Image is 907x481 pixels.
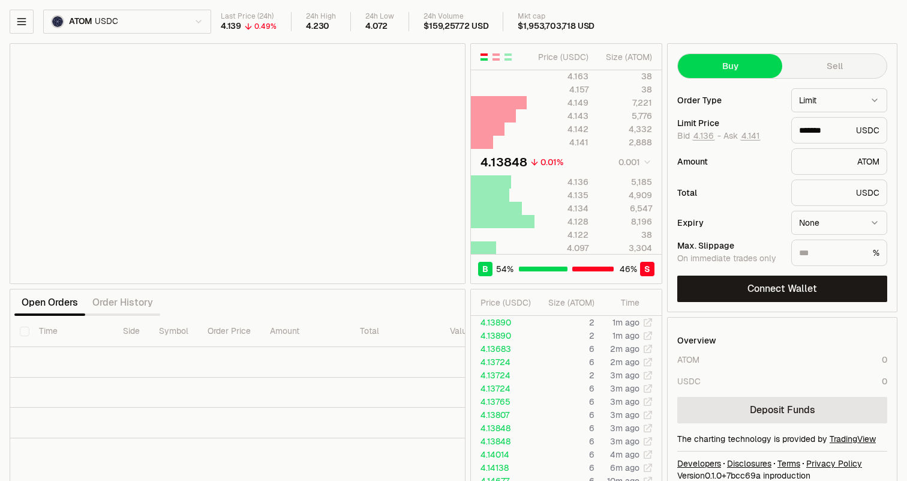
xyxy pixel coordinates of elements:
[677,131,721,142] span: Bid -
[678,54,782,78] button: Buy
[471,316,535,329] td: 4.13890
[599,242,652,254] div: 3,304
[254,22,277,31] div: 0.49%
[424,12,488,21] div: 24h Volume
[471,355,535,369] td: 4.13724
[610,396,639,407] time: 3m ago
[471,382,535,395] td: 4.13724
[221,12,277,21] div: Last Price (24h)
[496,263,513,275] span: 54 %
[440,316,481,347] th: Value
[535,461,595,474] td: 6
[612,317,639,328] time: 1m ago
[806,458,862,470] a: Privacy Policy
[599,216,652,228] div: 8,196
[535,435,595,448] td: 6
[727,458,771,470] a: Disclosures
[491,52,501,62] button: Show Sell Orders Only
[677,433,887,445] div: The charting technology is provided by
[677,219,782,227] div: Expiry
[677,397,887,423] a: Deposit Funds
[677,253,782,264] div: On immediate trades only
[535,110,588,122] div: 4.143
[29,316,113,347] th: Time
[882,375,887,387] div: 0
[599,229,652,241] div: 38
[610,370,639,381] time: 3m ago
[535,202,588,214] div: 4.134
[610,462,639,473] time: 6m ago
[610,343,639,354] time: 2m ago
[535,382,595,395] td: 6
[535,355,595,369] td: 6
[535,176,588,188] div: 4.136
[471,369,535,382] td: 4.13724
[113,316,149,347] th: Side
[723,131,761,142] span: Ask
[791,148,887,175] div: ATOM
[471,342,535,355] td: 4.13683
[535,51,588,63] div: Price ( USDC )
[535,189,588,201] div: 4.135
[677,276,887,302] button: Connect Wallet
[95,16,118,27] span: USDC
[535,83,588,95] div: 4.157
[610,357,639,368] time: 2m ago
[726,470,761,481] span: 7bcc69aec9e7e1e45a1acad00be7fd64b204d80e
[610,410,639,420] time: 3m ago
[610,436,639,447] time: 3m ago
[791,240,887,266] div: %
[535,242,588,254] div: 4.097
[518,21,594,32] div: $1,953,703,718 USD
[479,52,489,62] button: Show Buy and Sell Orders
[677,119,782,127] div: Limit Price
[605,297,639,309] div: Time
[692,131,715,141] button: 4.136
[503,52,513,62] button: Show Buy Orders Only
[535,316,595,329] td: 2
[610,383,639,394] time: 3m ago
[471,408,535,422] td: 4.13807
[677,458,721,470] a: Developers
[14,291,85,315] button: Open Orders
[545,297,594,309] div: Size ( ATOM )
[791,211,887,235] button: None
[612,330,639,341] time: 1m ago
[599,110,652,122] div: 5,776
[882,354,887,366] div: 0
[471,448,535,461] td: 4.14014
[677,189,782,197] div: Total
[480,297,534,309] div: Price ( USDC )
[535,448,595,461] td: 6
[644,263,650,275] span: S
[782,54,887,78] button: Sell
[535,123,588,135] div: 4.142
[791,117,887,144] div: USDC
[306,21,329,32] div: 4.230
[471,395,535,408] td: 4.13765
[535,369,595,382] td: 2
[471,435,535,448] td: 4.13848
[221,21,241,32] div: 4.139
[777,458,800,470] a: Terms
[85,291,160,315] button: Order History
[306,12,336,21] div: 24h High
[599,176,652,188] div: 5,185
[365,21,388,32] div: 4.072
[535,136,588,148] div: 4.141
[791,180,887,206] div: USDC
[535,229,588,241] div: 4.122
[198,316,260,347] th: Order Price
[677,241,782,250] div: Max. Slippage
[677,96,782,104] div: Order Type
[599,189,652,201] div: 4,909
[615,155,652,169] button: 0.001
[535,422,595,435] td: 6
[599,97,652,109] div: 7,221
[69,16,92,27] span: ATOM
[677,375,701,387] div: USDC
[599,83,652,95] div: 38
[149,316,198,347] th: Symbol
[471,329,535,342] td: 4.13890
[471,461,535,474] td: 4.14138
